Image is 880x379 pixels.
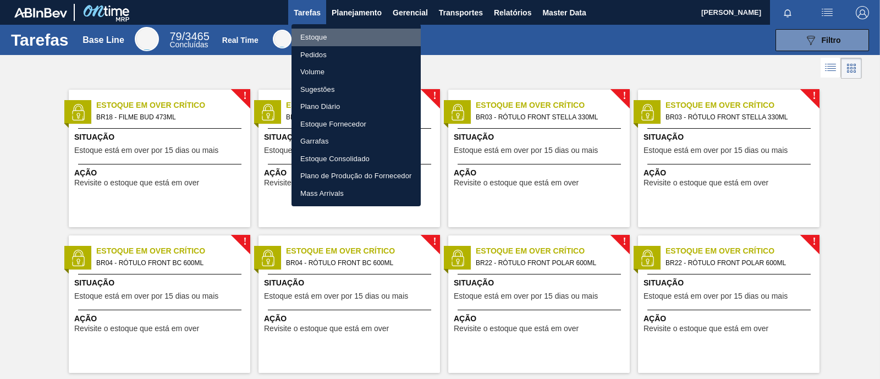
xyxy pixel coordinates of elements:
[291,29,421,46] a: Estoque
[291,185,421,202] a: Mass Arrivals
[291,98,421,116] a: Plano Diário
[291,150,421,168] a: Estoque Consolidado
[291,63,421,81] a: Volume
[291,167,421,185] a: Plano de Produção do Fornecedor
[291,46,421,64] a: Pedidos
[291,116,421,133] a: Estoque Fornecedor
[291,133,421,150] a: Garrafas
[291,81,421,98] a: Sugestões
